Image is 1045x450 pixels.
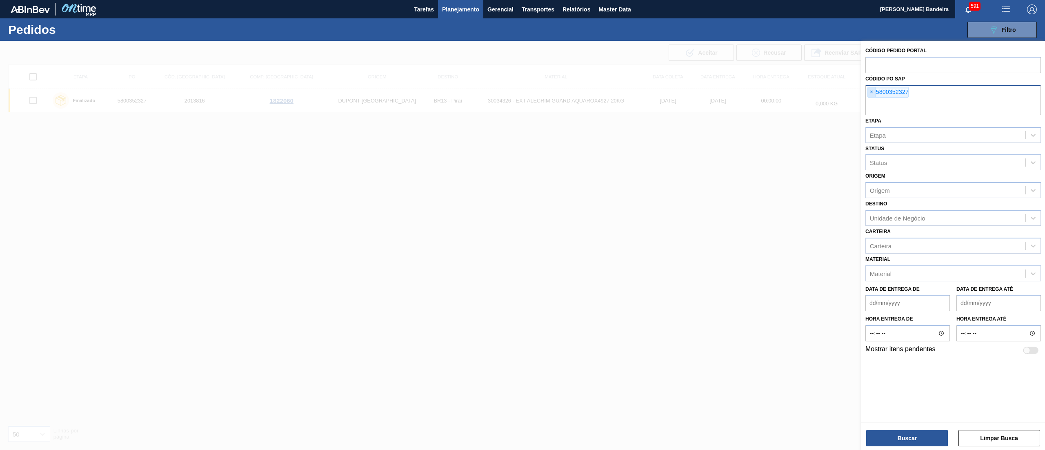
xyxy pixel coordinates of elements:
[414,4,434,14] span: Tarefas
[868,87,876,97] span: ×
[956,295,1041,311] input: dd/mm/yyyy
[870,242,892,249] div: Carteira
[1001,4,1011,14] img: userActions
[865,256,890,262] label: Material
[969,2,981,11] span: 591
[442,4,479,14] span: Planejamento
[865,201,887,207] label: Destino
[956,313,1041,325] label: Hora entrega até
[11,6,50,13] img: TNhmsLtSVTkK8tSr43FrP2fwEKptu5GPRR3wAAAABJRU5ErkJggg==
[865,76,905,82] label: Códido PO SAP
[487,4,514,14] span: Gerencial
[956,286,1013,292] label: Data de Entrega até
[865,146,884,151] label: Status
[563,4,590,14] span: Relatórios
[865,229,891,234] label: Carteira
[865,313,950,325] label: Hora entrega de
[8,25,135,34] h1: Pedidos
[598,4,631,14] span: Master Data
[870,214,925,221] div: Unidade de Negócio
[955,4,981,15] button: Notificações
[865,295,950,311] input: dd/mm/yyyy
[870,131,886,138] div: Etapa
[865,345,936,355] label: Mostrar itens pendentes
[1002,27,1016,33] span: Filtro
[867,87,909,98] div: 5800352327
[1027,4,1037,14] img: Logout
[870,159,887,166] div: Status
[865,286,920,292] label: Data de Entrega de
[967,22,1037,38] button: Filtro
[865,173,885,179] label: Origem
[522,4,554,14] span: Transportes
[870,187,890,194] div: Origem
[870,270,892,277] div: Material
[865,48,927,53] label: Código Pedido Portal
[865,118,881,124] label: Etapa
